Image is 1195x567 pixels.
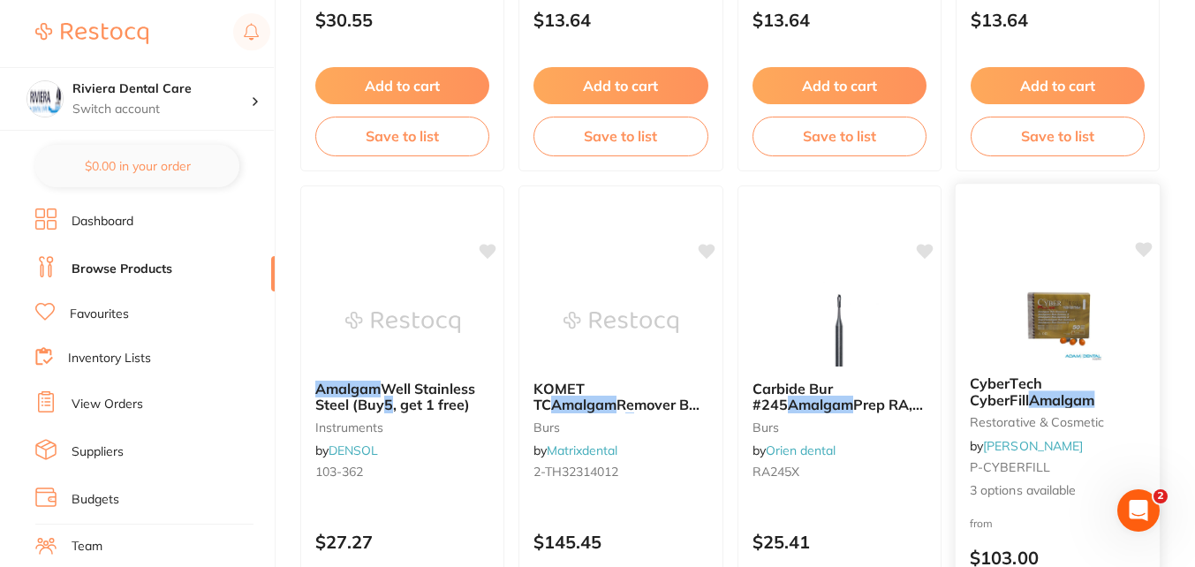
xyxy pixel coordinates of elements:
[35,145,239,187] button: $0.00 in your order
[563,278,678,367] img: KOMET TC Amalgam Remover Bur H32-012 FG (5)
[533,67,707,104] button: Add to cart
[35,13,148,54] a: Restocq Logo
[533,10,707,30] p: $13.64
[315,10,489,30] p: $30.55
[329,442,378,458] a: DENSOL
[634,412,639,430] span: )
[315,464,363,480] span: 103-362
[753,10,927,30] p: $13.64
[766,442,836,458] a: Orien dental
[970,481,1146,499] span: 3 options available
[315,117,489,155] button: Save to list
[315,67,489,104] button: Add to cart
[72,396,143,413] a: View Orders
[625,412,634,430] em: 5
[753,420,927,435] small: burs
[533,117,707,155] button: Save to list
[788,396,853,413] em: Amalgam
[1028,390,1094,408] em: Amalgam
[315,381,489,413] b: Amalgam Well Stainless Steel (Buy 5, get 1 free)
[533,442,617,458] span: by
[35,23,148,44] img: Restocq Logo
[315,442,378,458] span: by
[315,420,489,435] small: instruments
[753,67,927,104] button: Add to cart
[1000,272,1116,361] img: CyberTech CyberFill Amalgam
[345,278,460,367] img: Amalgam Well Stainless Steel (Buy 5, get 1 free)
[551,396,616,413] em: Amalgam
[70,306,129,323] a: Favourites
[533,396,703,429] span: Remover Bur H32-012 FG (
[72,443,124,461] a: Suppliers
[393,396,470,413] span: , get 1 free)
[72,261,172,278] a: Browse Products
[971,117,1145,155] button: Save to list
[533,464,618,480] span: 2-TH32314012
[72,538,102,556] a: Team
[72,491,119,509] a: Budgets
[547,442,617,458] a: Matrixdental
[1117,489,1160,532] iframe: Intercom live chat
[753,381,927,413] b: Carbide Bur #245 Amalgam Prep RA, Pack of 5
[72,213,133,231] a: Dashboard
[970,375,1146,408] b: CyberTech CyberFill Amalgam
[983,437,1083,453] a: [PERSON_NAME]
[782,278,896,367] img: Carbide Bur #245 Amalgam Prep RA, Pack of 5
[1153,489,1168,503] span: 2
[753,117,927,155] button: Save to list
[753,396,923,429] span: Prep RA, Pack of
[384,396,393,413] em: 5
[803,412,812,430] em: 5
[970,437,1083,453] span: by
[72,101,251,118] p: Switch account
[753,380,833,413] span: Carbide Bur #245
[753,464,799,480] span: RA245X
[533,532,707,552] p: $145.45
[970,459,1050,475] span: P-CYBERFILL
[970,516,993,529] span: from
[315,380,475,413] span: Well Stainless Steel (Buy
[315,532,489,552] p: $27.27
[68,350,151,367] a: Inventory Lists
[970,374,1042,409] span: CyberTech CyberFill
[533,420,707,435] small: burs
[753,532,927,552] p: $25.41
[315,380,381,397] em: Amalgam
[970,415,1146,429] small: restorative & cosmetic
[971,67,1145,104] button: Add to cart
[27,81,63,117] img: Riviera Dental Care
[72,80,251,98] h4: Riviera Dental Care
[971,10,1145,30] p: $13.64
[753,442,836,458] span: by
[533,380,585,413] span: KOMET TC
[533,381,707,413] b: KOMET TC Amalgam Remover Bur H32-012 FG (5)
